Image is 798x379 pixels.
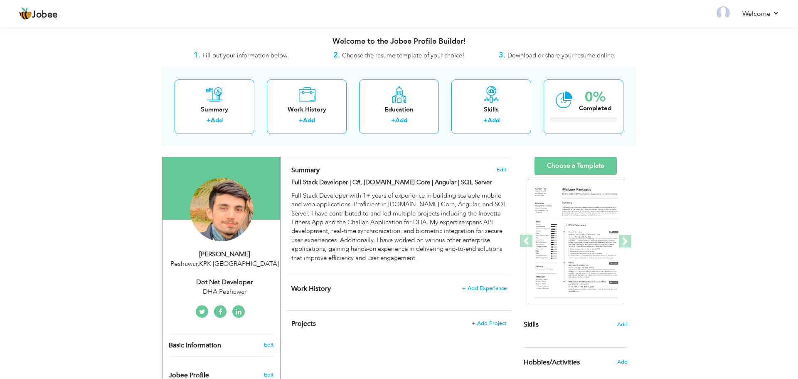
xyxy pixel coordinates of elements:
span: Edit [264,371,274,379]
span: Jobee [32,10,58,20]
a: Add [488,116,500,124]
strong: 2. [333,50,340,60]
a: Add [211,116,223,124]
span: Work History [291,284,331,293]
a: Jobee [19,7,58,20]
span: Projects [291,319,316,328]
span: Add [617,358,628,366]
label: + [391,116,395,125]
div: Peshawar KPK [GEOGRAPHIC_DATA] [169,259,280,269]
div: Summary [181,105,248,114]
label: + [299,116,303,125]
span: Choose the resume template of your choice! [342,51,465,59]
label: + [207,116,211,125]
div: Share some of your professional and personal interests. [517,348,634,377]
img: Maaz Khan [190,178,253,241]
span: Fill out your information below. [202,51,289,59]
div: Education [366,105,432,114]
p: Full Stack Developer with 1+ years of experience in building scalable mobile and web applications... [291,191,507,263]
div: Skills [458,105,525,114]
span: Summary [291,166,320,175]
img: jobee.io [19,7,32,20]
a: Choose a Template [534,157,617,175]
a: Add [395,116,407,124]
strong: 1. [194,50,200,60]
a: Add [303,116,315,124]
span: Download or share your resume online. [507,51,616,59]
strong: Full Stack Developer | C#, [DOMAIN_NAME] Core | Angular | SQL Server [291,178,492,186]
h4: This helps to show the companies you have worked for. [291,285,507,293]
span: Skills [524,320,539,329]
div: Completed [579,104,611,113]
a: Edit [264,341,274,349]
h3: Welcome to the Jobee Profile Builder! [162,37,636,46]
span: Basic Information [169,342,221,349]
div: Work History [273,105,340,114]
span: , [197,259,199,268]
div: [PERSON_NAME] [169,250,280,259]
h4: This helps to highlight the project, tools and skills you have worked on. [291,320,507,328]
span: + Add Project [472,320,507,326]
div: 0% [579,90,611,104]
h4: Adding a summary is a quick and easy way to highlight your experience and interests. [291,166,507,174]
label: + [483,116,488,125]
div: DHA Peshawar [169,287,280,297]
span: Hobbies/Activities [524,359,580,367]
span: Edit [497,167,507,173]
div: Dot Net Developer [169,277,280,287]
span: + Add Experience [462,285,507,291]
a: Welcome [742,9,779,19]
strong: 3. [499,50,505,60]
img: Profile Img [717,6,730,20]
span: Add [617,321,628,329]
